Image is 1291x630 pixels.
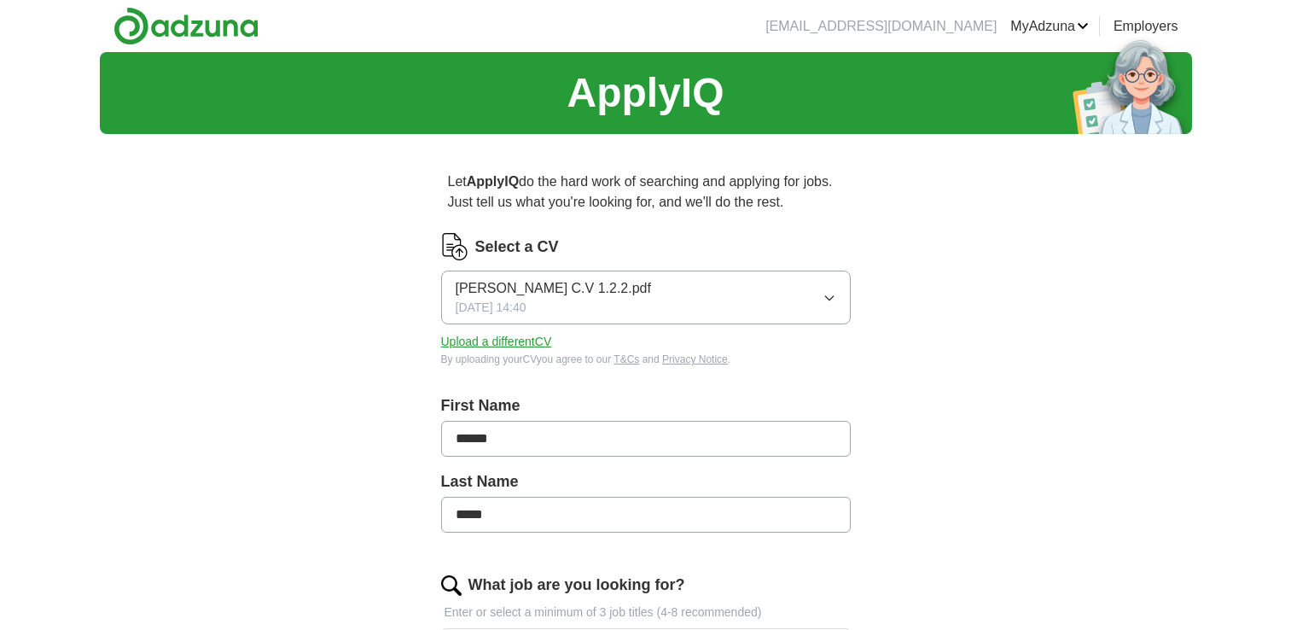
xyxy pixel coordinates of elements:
a: MyAdzuna [1010,16,1089,37]
div: By uploading your CV you agree to our and . [441,352,851,367]
label: Select a CV [475,236,559,259]
a: T&Cs [614,353,639,365]
p: Let do the hard work of searching and applying for jobs. Just tell us what you're looking for, an... [441,165,851,219]
li: [EMAIL_ADDRESS][DOMAIN_NAME] [765,16,997,37]
button: [PERSON_NAME] C.V 1.2.2.pdf[DATE] 14:40 [441,271,851,324]
strong: ApplyIQ [467,174,519,189]
label: Last Name [441,470,851,493]
button: Upload a differentCV [441,333,552,351]
img: search.png [441,575,462,596]
p: Enter or select a minimum of 3 job titles (4-8 recommended) [441,604,851,621]
label: First Name [441,394,851,417]
h1: ApplyIQ [567,62,724,124]
label: What job are you looking for? [468,574,685,597]
img: Adzuna logo [113,7,259,45]
img: CV Icon [441,233,468,260]
span: [PERSON_NAME] C.V 1.2.2.pdf [456,278,651,299]
a: Employers [1114,16,1178,37]
a: Privacy Notice [662,353,728,365]
span: [DATE] 14:40 [456,299,526,317]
